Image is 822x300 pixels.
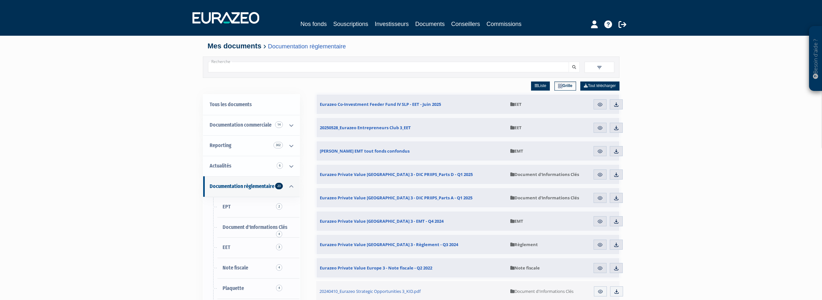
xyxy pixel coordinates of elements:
span: Documentation commerciale [210,122,272,128]
a: Tous les documents [203,94,300,115]
img: download.svg [613,102,619,107]
span: 3 [276,244,282,250]
span: 14 [275,121,283,128]
a: Souscriptions [333,19,368,29]
a: Grille [554,81,576,91]
a: Nos fonds [300,19,327,29]
span: 20250528_Eurazeo Entrepreneurs Club 3_EET [320,125,411,131]
img: download.svg [613,195,619,201]
span: EET [223,244,230,250]
a: Documentation commerciale 14 [203,115,300,135]
img: eye.svg [597,102,603,107]
img: download.svg [613,242,619,248]
a: EET3 [203,237,300,258]
a: Conseillers [451,19,480,29]
span: 4 [276,264,282,271]
a: Plaquette4 [203,278,300,299]
span: Document d'Informations Clés [510,171,579,177]
span: Eurazeo Private Value [GEOGRAPHIC_DATA] 3 - EMT - Q4 2024 [320,218,444,224]
span: Document d'Informations Clés [510,288,573,294]
img: download.svg [614,289,619,294]
img: filter.svg [596,65,602,70]
span: Actualités [210,163,231,169]
span: Reporting [210,142,231,148]
a: Investisseurs [375,19,409,29]
a: Documentation règlementaire 23 [203,176,300,197]
span: 2 [276,203,282,210]
a: [PERSON_NAME] EMT tout fonds confondus [317,141,507,161]
a: Note fiscale4 [203,258,300,278]
input: Recherche [208,62,569,72]
span: 4 [276,231,282,237]
span: Plaquette [223,285,244,291]
img: grid.svg [558,84,562,88]
span: Règlement [510,242,538,247]
span: EMT [510,218,523,224]
span: Eurazeo Private Value [GEOGRAPHIC_DATA] 3 - DIC PRIIPS_Parts A - Q1 2025 [320,195,472,201]
img: eye.svg [597,195,603,201]
img: eye.svg [597,242,603,248]
a: Documents [415,19,445,30]
a: Liste [531,81,550,91]
span: Eurazeo Co-Investment Feeder Fund IV SLP - EET - Juin 2025 [320,101,441,107]
a: Tout télécharger [580,81,619,91]
span: Eurazeo Private Value [GEOGRAPHIC_DATA] 3 - Règlement - Q3 2024 [320,242,458,247]
img: eye.svg [597,265,603,271]
a: Eurazeo Private Value Europe 3 - Note fiscale - Q2 2022 [317,258,507,278]
span: Note fiscale [510,265,540,271]
img: eye.svg [597,148,603,154]
p: Besoin d'aide ? [812,30,819,88]
span: EET [510,125,522,131]
img: eye.svg [597,172,603,178]
a: Eurazeo Private Value [GEOGRAPHIC_DATA] 3 - EMT - Q4 2024 [317,211,507,231]
span: [PERSON_NAME] EMT tout fonds confondus [320,148,410,154]
span: Document d'Informations Clés [510,195,579,201]
span: EPT [223,204,231,210]
img: 1732889491-logotype_eurazeo_blanc_rvb.png [192,12,259,24]
span: Eurazeo Private Value Europe 3 - Note fiscale - Q2 2022 [320,265,432,271]
a: EPT2 [203,197,300,217]
a: Eurazeo Private Value [GEOGRAPHIC_DATA] 3 - Règlement - Q3 2024 [317,235,507,254]
a: Reporting 302 [203,135,300,156]
a: 20250528_Eurazeo Entrepreneurs Club 3_EET [317,118,507,137]
img: download.svg [613,172,619,178]
a: Eurazeo Private Value [GEOGRAPHIC_DATA] 3 - DIC PRIIPS_Parts D - Q1 2025 [317,165,507,184]
img: download.svg [613,148,619,154]
span: 23 [275,183,283,189]
img: eye.svg [597,289,603,294]
span: 4 [276,285,282,291]
span: 302 [273,142,283,148]
img: download.svg [613,265,619,271]
img: download.svg [613,219,619,224]
a: Document d'Informations Clés4 [203,217,300,238]
a: Documentation règlementaire [268,43,346,50]
span: 6 [277,162,283,169]
img: eye.svg [597,125,603,131]
span: EMT [510,148,523,154]
h4: Mes documents [208,42,615,50]
span: Documentation règlementaire [210,183,274,189]
span: 20240410_Eurazeo Strategic Opportunities 3_KID.pdf [319,288,421,294]
span: EET [510,101,522,107]
span: Eurazeo Private Value [GEOGRAPHIC_DATA] 3 - DIC PRIIPS_Parts D - Q1 2025 [320,171,473,177]
span: Note fiscale [223,265,248,271]
span: Document d'Informations Clés [223,224,287,230]
img: eye.svg [597,219,603,224]
a: Eurazeo Co-Investment Feeder Fund IV SLP - EET - Juin 2025 [317,94,507,114]
img: download.svg [613,125,619,131]
a: Commissions [487,19,522,29]
a: Eurazeo Private Value [GEOGRAPHIC_DATA] 3 - DIC PRIIPS_Parts A - Q1 2025 [317,188,507,207]
a: Actualités 6 [203,156,300,176]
